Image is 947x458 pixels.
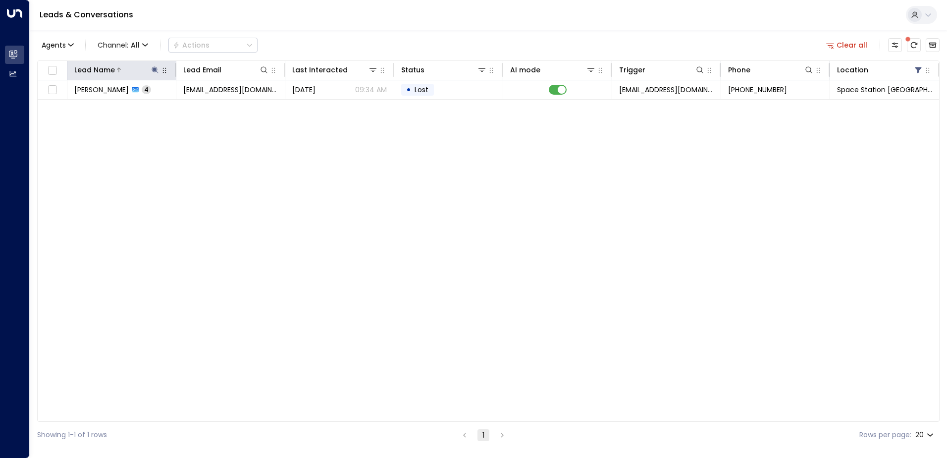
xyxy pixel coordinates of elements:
[183,85,278,95] span: ruppspam@gmail.com
[477,429,489,441] button: page 1
[915,428,936,442] div: 20
[406,81,411,98] div: •
[837,64,868,76] div: Location
[728,85,787,95] span: +447907416694
[142,85,151,94] span: 4
[292,64,378,76] div: Last Interacted
[926,38,940,52] button: Archived Leads
[822,38,872,52] button: Clear all
[74,64,160,76] div: Lead Name
[94,38,152,52] span: Channel:
[37,430,107,440] div: Showing 1-1 of 1 rows
[510,64,596,76] div: AI mode
[168,38,258,53] div: Button group with a nested menu
[619,64,645,76] div: Trigger
[619,64,705,76] div: Trigger
[837,64,923,76] div: Location
[37,38,77,52] button: Agents
[173,41,210,50] div: Actions
[619,85,714,95] span: leads@space-station.co.uk
[401,64,424,76] div: Status
[837,85,932,95] span: Space Station Swiss Cottage
[292,85,316,95] span: Aug 18, 2025
[94,38,152,52] button: Channel:All
[183,64,221,76] div: Lead Email
[292,64,348,76] div: Last Interacted
[888,38,902,52] button: Customize
[74,64,115,76] div: Lead Name
[42,42,66,49] span: Agents
[74,85,129,95] span: Julian Rupp
[510,64,540,76] div: AI mode
[728,64,814,76] div: Phone
[907,38,921,52] span: There are new threads available. Refresh the grid to view the latest updates.
[46,64,58,77] span: Toggle select all
[415,85,428,95] span: Lost
[40,9,133,20] a: Leads & Conversations
[859,430,911,440] label: Rows per page:
[355,85,387,95] p: 09:34 AM
[183,64,269,76] div: Lead Email
[46,84,58,96] span: Toggle select row
[458,429,509,441] nav: pagination navigation
[401,64,487,76] div: Status
[168,38,258,53] button: Actions
[728,64,750,76] div: Phone
[131,41,140,49] span: All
